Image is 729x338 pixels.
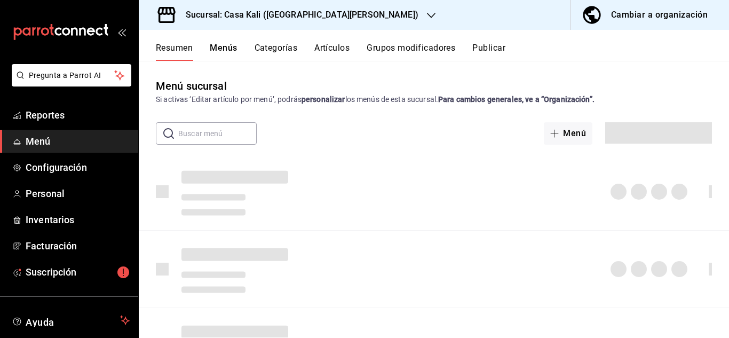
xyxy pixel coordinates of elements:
[178,123,257,144] input: Buscar menú
[255,43,298,61] button: Categorías
[26,239,130,253] span: Facturación
[472,43,505,61] button: Publicar
[7,77,131,89] a: Pregunta a Parrot AI
[438,95,595,104] strong: Para cambios generales, ve a “Organización”.
[156,43,729,61] div: navigation tabs
[26,134,130,148] span: Menú
[29,70,115,81] span: Pregunta a Parrot AI
[26,108,130,122] span: Reportes
[26,265,130,279] span: Suscripción
[210,43,237,61] button: Menús
[26,160,130,175] span: Configuración
[12,64,131,87] button: Pregunta a Parrot AI
[177,9,418,21] h3: Sucursal: Casa Kali ([GEOGRAPHIC_DATA][PERSON_NAME])
[367,43,455,61] button: Grupos modificadores
[314,43,350,61] button: Artículos
[26,314,116,327] span: Ayuda
[156,78,227,94] div: Menú sucursal
[117,28,126,36] button: open_drawer_menu
[156,43,193,61] button: Resumen
[26,186,130,201] span: Personal
[26,213,130,227] span: Inventarios
[611,7,708,22] div: Cambiar a organización
[302,95,345,104] strong: personalizar
[544,122,592,145] button: Menú
[156,94,712,105] div: Si activas ‘Editar artículo por menú’, podrás los menús de esta sucursal.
